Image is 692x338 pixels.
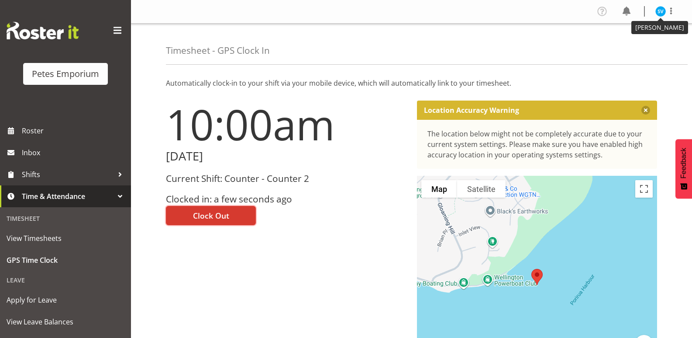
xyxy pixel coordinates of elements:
[7,315,124,328] span: View Leave Balances
[166,194,406,204] h3: Clocked in: a few seconds ago
[166,101,406,148] h1: 10:00am
[635,180,653,198] button: Toggle fullscreen view
[166,78,657,88] p: Automatically clock-in to your shift via your mobile device, which will automatically link to you...
[675,139,692,199] button: Feedback - Show survey
[424,106,519,115] p: Location Accuracy Warning
[166,206,256,225] button: Clock Out
[655,6,666,17] img: sasha-vandervalk6911.jpg
[7,293,124,307] span: Apply for Leave
[2,289,129,311] a: Apply for Leave
[2,209,129,227] div: Timesheet
[2,227,129,249] a: View Timesheets
[22,124,127,137] span: Roster
[7,254,124,267] span: GPS Time Clock
[2,271,129,289] div: Leave
[421,180,457,198] button: Show street map
[166,150,406,163] h2: [DATE]
[427,129,647,160] div: The location below might not be completely accurate due to your current system settings. Please m...
[22,146,127,159] span: Inbox
[22,190,114,203] span: Time & Attendance
[2,249,129,271] a: GPS Time Clock
[193,210,229,221] span: Clock Out
[457,180,506,198] button: Show satellite imagery
[166,45,270,56] h4: Timesheet - GPS Clock In
[680,148,688,178] span: Feedback
[22,168,114,181] span: Shifts
[7,22,79,39] img: Rosterit website logo
[166,174,406,184] h3: Current Shift: Counter - Counter 2
[641,106,650,115] button: Close message
[2,311,129,333] a: View Leave Balances
[32,67,99,80] div: Petes Emporium
[7,232,124,245] span: View Timesheets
